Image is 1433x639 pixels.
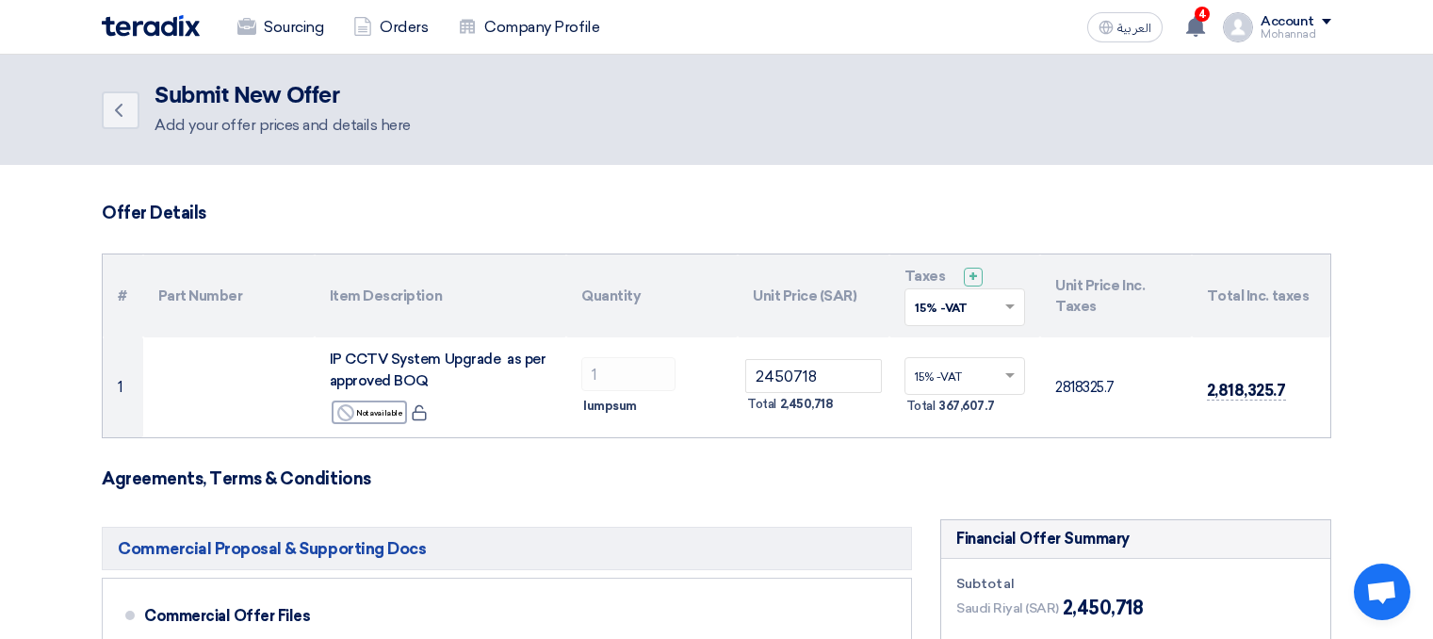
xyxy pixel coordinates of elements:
[1207,381,1286,401] span: 2,818,325.7
[583,397,637,416] span: lumpsum
[956,574,1315,594] div: Subtotal
[144,594,881,639] div: Commercial Offer Files
[143,254,315,337] th: Part Number
[745,359,882,393] input: Unit Price
[780,395,834,414] span: 2,450,718
[332,401,407,424] div: Not available
[1192,254,1330,337] th: Total Inc. taxes
[330,351,546,389] span: IP CCTV System Upgrade as per approved BOQ
[906,397,936,416] span: Total
[102,527,912,570] h5: Commercial Proposal & Supporting Docs
[102,15,200,37] img: Teradix logo
[1354,564,1410,620] a: دردشة مفتوحة
[155,114,411,137] div: Add your offer prices and details here
[581,357,676,391] input: RFQ_STEP1.ITEMS.2.AMOUNT_TITLE
[1063,594,1144,622] span: 2,450,718
[443,7,614,48] a: Company Profile
[938,397,994,416] span: 367,607.7
[747,395,776,414] span: Total
[315,254,567,337] th: Item Description
[1261,29,1331,40] div: Mohannad
[102,468,1331,489] h3: Agreements, Terms & Conditions
[956,528,1130,550] div: Financial Offer Summary
[1040,337,1192,437] td: 2818325.7
[1117,22,1151,35] span: العربية
[338,7,443,48] a: Orders
[102,203,1331,223] h3: Offer Details
[155,83,411,109] h2: Submit New Offer
[1223,12,1253,42] img: profile_test.png
[1087,12,1163,42] button: العربية
[956,598,1059,618] span: Saudi Riyal (SAR)
[1040,254,1192,337] th: Unit Price Inc. Taxes
[1261,14,1314,30] div: Account
[904,357,1026,395] ng-select: VAT
[103,254,143,337] th: #
[222,7,338,48] a: Sourcing
[1195,7,1210,22] span: 4
[103,337,143,437] td: 1
[566,254,738,337] th: Quantity
[738,254,889,337] th: Unit Price (SAR)
[889,254,1041,337] th: Taxes
[969,268,978,286] span: +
